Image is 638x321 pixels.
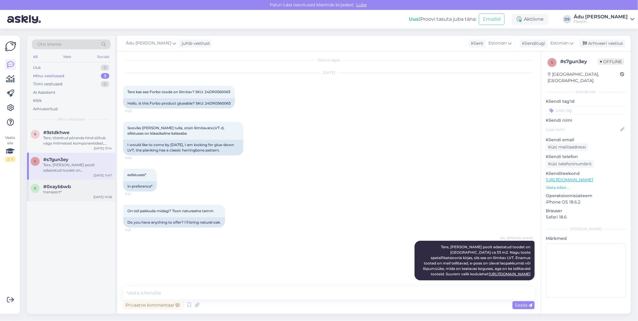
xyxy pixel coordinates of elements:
[546,208,626,214] p: Brauser
[43,189,112,195] div: transport*
[579,39,625,47] div: Arhiveeri vestlus
[43,157,68,162] span: #s7gun3ey
[123,57,535,63] div: Vestlus algas
[546,199,626,205] p: iPhone OS 18.6.2
[125,228,147,232] span: 11:21
[409,16,476,23] div: Proovi tasuta juba täna:
[546,117,626,124] p: Kliendi nimi
[546,170,626,177] p: Klienditeekond
[546,98,626,105] p: Kliendi tag'id
[127,90,230,94] span: Tere kas see Forbo toode on liimitav? SKU: 24DR0560063
[5,41,16,52] img: Askly Logo
[548,71,620,84] div: [GEOGRAPHIC_DATA], [GEOGRAPHIC_DATA]
[546,226,626,232] div: [PERSON_NAME]
[94,146,112,151] div: [DATE] 13:14
[546,193,626,199] p: Operatsioonisüsteem
[123,181,157,191] div: in preference*
[125,109,147,113] span: 11:20
[33,90,55,96] div: AI Assistent
[546,214,626,220] p: Safari 18.6
[574,14,628,19] div: Ädu [PERSON_NAME]
[123,70,535,75] div: [DATE]
[546,235,626,242] p: Märkmed
[546,185,626,190] p: Vaata edasi ...
[34,186,36,191] span: 0
[546,137,626,143] p: Kliendi email
[123,98,235,109] div: Hello, is this Forbo product glueable? SKU: 24DR0560063
[37,41,61,47] span: Otsi kliente
[125,192,147,196] span: 11:21
[125,156,147,160] span: 11:20
[574,19,628,24] div: Floorin
[93,195,112,199] div: [DATE] 15:58
[101,81,109,87] div: 0
[500,236,533,240] span: Ädu [PERSON_NAME]
[43,162,112,173] div: Tere, [PERSON_NAME] poolt edastatud toodet on [GEOGRAPHIC_DATA] ca 53 m2. Nagu toote spetsifikats...
[33,65,41,71] div: Uus
[123,301,182,309] div: Privaatne kommentaar
[515,302,532,308] span: Saada
[33,98,42,104] div: Kõik
[546,89,626,95] div: Kliendi info
[123,140,243,155] div: I would like to come by [DATE], I am looking for glue-down LVT, the planking has a classic herrin...
[512,14,548,25] div: Aktiivne
[94,173,112,178] div: [DATE] 11:47
[5,157,16,162] div: 2 / 3
[43,184,71,189] span: #0xaybbwb
[123,217,225,228] div: Do you have anything to offer? I'll bring natural oak.
[469,40,483,47] div: Klient
[62,53,73,61] div: Web
[546,154,626,160] p: Kliendi telefon
[574,14,634,24] a: Ädu [PERSON_NAME]Floorin
[546,143,588,151] div: Küsi meiliaadressi
[488,40,507,47] span: Estonian
[127,173,146,177] span: eelistuses*
[101,65,109,71] div: 0
[563,15,571,23] div: DS
[560,58,598,65] div: # s7gun3ey
[479,14,505,25] button: Emailid
[33,73,64,79] div: Minu vestlused
[546,160,594,168] div: Küsi telefoninumbrit
[96,53,111,61] div: Socials
[5,135,16,162] div: Vaata siia
[546,106,626,115] input: Lisa tag
[520,40,545,47] div: Klienditugi
[126,40,171,47] span: Ädu [PERSON_NAME]
[43,135,112,146] div: Tere, tõstetud põranda hind sõltub väga mitmetest komponentidest, lisaks pindalale ja kõrgusele p...
[546,177,593,182] a: [URL][DOMAIN_NAME]
[423,245,531,276] span: Tere, [PERSON_NAME] poolt edastatud toodet on [GEOGRAPHIC_DATA] ca 53 m2. Nagu toote spetsifikats...
[409,16,420,22] b: Uus!
[510,281,533,285] span: 11:47
[127,126,225,136] span: Sooviks [PERSON_NAME] tulla, otsin liimitavatxLVT-d, ellistuses on klassikaline kalasaba
[58,117,85,122] span: Minu vestlused
[179,40,210,47] div: juhib vestlust
[551,60,553,65] span: s
[489,272,530,276] a: [URL][DOMAIN_NAME]
[43,130,69,135] span: #9ztdkhwe
[598,58,624,65] span: Offline
[33,81,62,87] div: Tiimi vestlused
[34,159,36,164] span: s
[546,126,619,133] input: Lisa nimi
[127,209,214,213] span: On teil pakkuda midagi? Toon naturaalne tamm
[354,2,368,8] span: Luba
[34,132,36,136] span: 9
[32,53,39,61] div: All
[101,73,109,79] div: 3
[33,106,58,112] div: Arhiveeritud
[550,40,569,47] span: Estonian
